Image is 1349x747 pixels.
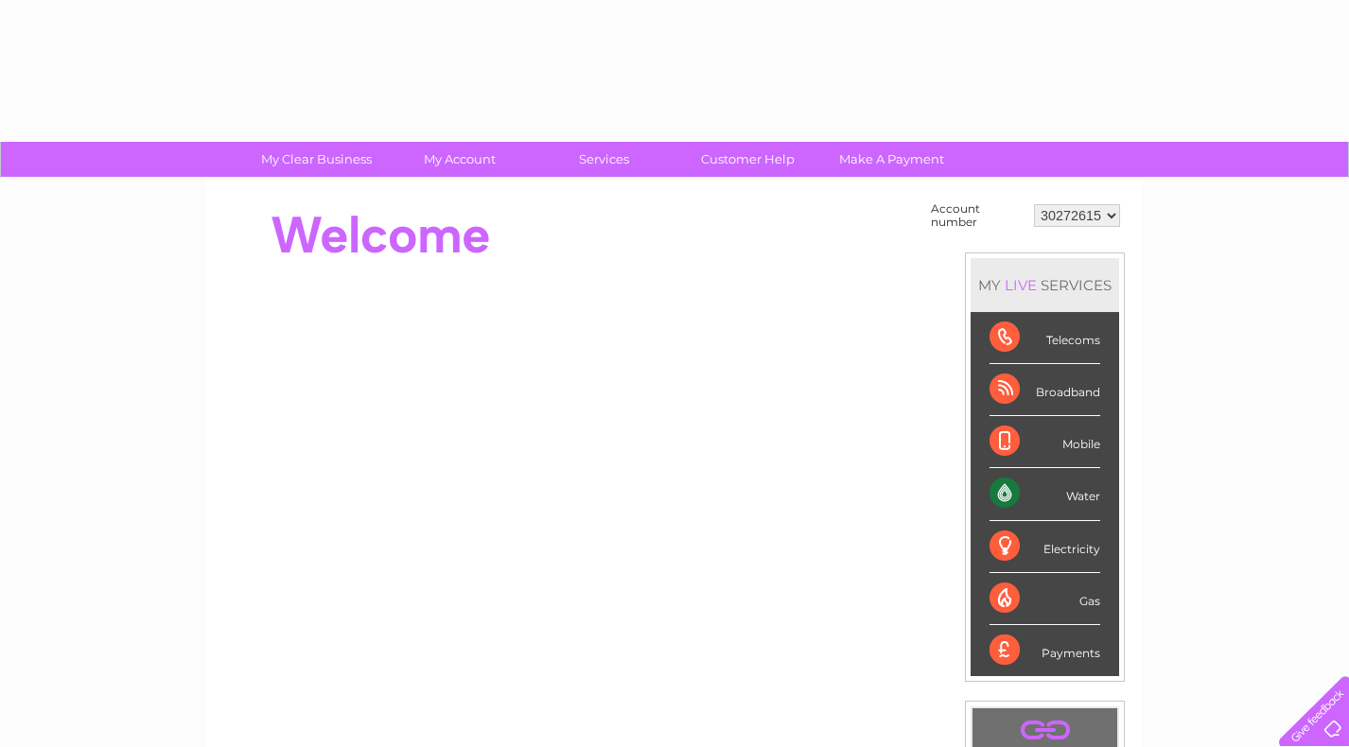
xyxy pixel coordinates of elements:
[238,142,394,177] a: My Clear Business
[990,312,1100,364] div: Telecoms
[814,142,970,177] a: Make A Payment
[990,521,1100,573] div: Electricity
[971,258,1119,312] div: MY SERVICES
[990,625,1100,676] div: Payments
[990,573,1100,625] div: Gas
[382,142,538,177] a: My Account
[926,198,1029,234] td: Account number
[526,142,682,177] a: Services
[990,416,1100,468] div: Mobile
[1001,276,1041,294] div: LIVE
[670,142,826,177] a: Customer Help
[990,468,1100,520] div: Water
[977,713,1112,746] a: .
[990,364,1100,416] div: Broadband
